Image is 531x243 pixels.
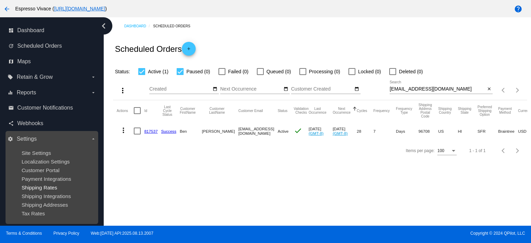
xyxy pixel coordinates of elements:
[8,43,14,49] i: update
[8,90,13,95] i: equalizer
[228,67,249,76] span: Failed (0)
[8,40,96,52] a: update Scheduled Orders
[238,121,278,141] mat-cell: [EMAIL_ADDRESS][DOMAIN_NAME]
[498,107,512,114] button: Change sorting for PaymentMethod.Type
[144,109,147,113] button: Change sorting for Id
[514,5,522,13] mat-icon: help
[357,109,367,113] button: Change sorting for Cycles
[438,121,458,141] mat-cell: US
[309,67,340,76] span: Processing (0)
[437,149,457,153] mat-select: Items per page:
[115,69,130,74] span: Status:
[497,144,511,158] button: Previous page
[333,131,347,135] a: (GMT-8)
[373,121,396,141] mat-cell: 7
[21,150,51,156] span: Site Settings
[458,121,477,141] mat-cell: HI
[8,59,14,64] i: map
[54,6,105,11] a: [URL][DOMAIN_NAME]
[283,86,288,92] mat-icon: date_range
[91,231,153,236] a: Web:[DATE] API:2025.08.13.2007
[21,202,68,208] a: Shipping Addresses
[469,148,485,153] div: 1 - 1 of 1
[15,6,107,11] span: Espresso Vivace ( )
[309,121,333,141] mat-cell: [DATE]
[8,121,14,126] i: share
[153,21,196,31] a: Scheduled Orders
[21,159,69,165] a: Localization Settings
[17,105,73,111] span: Customer Notifications
[17,136,37,142] span: Settings
[17,58,31,65] span: Maps
[6,231,42,236] a: Terms & Conditions
[119,86,127,95] mat-icon: more_vert
[161,105,174,116] button: Change sorting for LastProcessingCycleId
[267,67,291,76] span: Queued (0)
[333,107,351,114] button: Change sorting for NextOccurrenceUtc
[8,105,14,111] i: email
[291,86,353,92] input: Customer Created
[309,131,324,135] a: (GMT-8)
[438,107,452,114] button: Change sorting for ShippingCountry
[3,5,11,13] mat-icon: arrow_back
[17,90,36,96] span: Reports
[91,90,96,95] i: arrow_drop_down
[399,67,423,76] span: Deleted (0)
[477,105,492,116] button: Change sorting for PreferredShippingOption
[202,107,232,114] button: Change sorting for CustomerLastName
[21,193,71,199] a: Shipping Integrations
[406,148,435,153] div: Items per page:
[124,21,153,31] a: Dashboard
[8,136,13,142] i: settings
[149,86,212,92] input: Created
[202,121,238,141] mat-cell: [PERSON_NAME]
[17,43,62,49] span: Scheduled Orders
[511,144,524,158] button: Next page
[220,86,282,92] input: Next Occurrence
[477,121,498,141] mat-cell: SFR
[8,118,96,129] a: share Webhooks
[309,107,327,114] button: Change sorting for LastOccurrenceUtc
[278,109,287,113] button: Change sorting for Status
[21,211,45,216] a: Tax Rates
[373,109,390,113] button: Change sorting for Frequency
[21,176,71,182] a: Payment Integrations
[17,74,53,80] span: Retain & Grow
[497,83,511,97] button: Previous page
[333,121,357,141] mat-cell: [DATE]
[91,136,96,142] i: arrow_drop_down
[354,86,359,92] mat-icon: date_range
[117,100,134,121] mat-header-cell: Actions
[119,126,128,134] mat-icon: more_vert
[8,74,13,80] i: local_offer
[271,231,525,236] span: Copyright © 2024 QPilot, LLC
[8,102,96,113] a: email Customer Notifications
[180,121,202,141] mat-cell: Ben
[437,148,444,153] span: 100
[390,86,485,92] input: Search
[115,42,195,56] h2: Scheduled Orders
[498,121,518,141] mat-cell: Braintree
[21,185,57,190] a: Shipping Rates
[98,20,109,31] i: chevron_left
[8,28,14,33] i: dashboard
[458,107,471,114] button: Change sorting for ShippingState
[358,67,381,76] span: Locked (0)
[294,127,302,135] mat-icon: check
[21,167,59,173] a: Customer Portal
[148,67,168,76] span: Active (1)
[396,107,412,114] button: Change sorting for FrequencyType
[161,129,176,133] a: Success
[278,129,289,133] span: Active
[396,121,418,141] mat-cell: Days
[485,86,493,93] button: Clear
[487,86,492,92] mat-icon: close
[8,25,96,36] a: dashboard Dashboard
[294,100,309,121] mat-header-cell: Validation Checks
